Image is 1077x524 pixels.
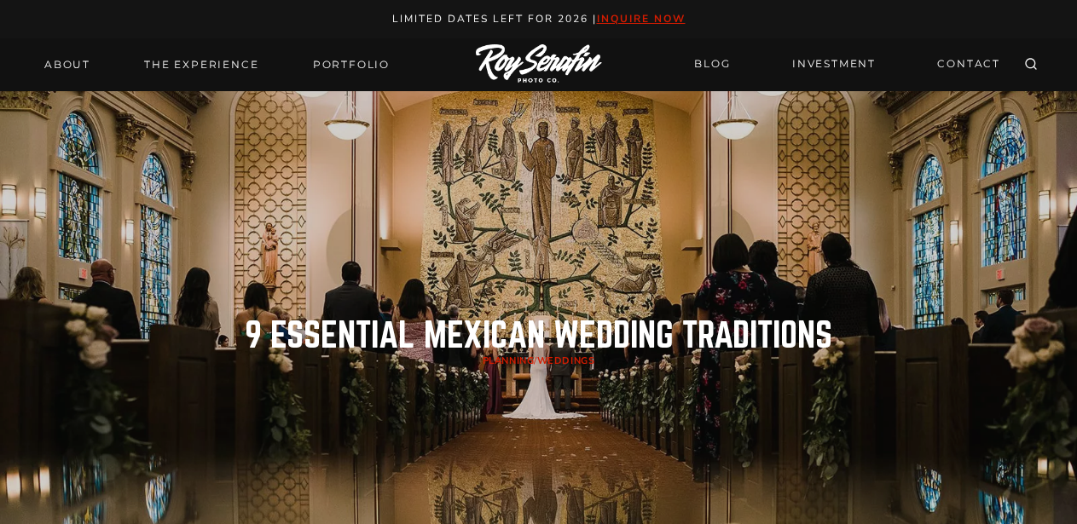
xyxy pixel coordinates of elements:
a: About [34,53,101,77]
a: CONTACT [927,49,1010,79]
nav: Secondary Navigation [684,49,1010,79]
a: BLOG [684,49,740,79]
a: planning [483,354,534,367]
h1: 9 Essential Mexican Wedding Traditions [245,319,832,353]
button: View Search Form [1019,53,1043,77]
img: Logo of Roy Serafin Photo Co., featuring stylized text in white on a light background, representi... [476,44,602,84]
p: Limited Dates LEft for 2026 | [19,10,1059,28]
a: Portfolio [303,53,400,77]
a: INVESTMENT [782,49,886,79]
a: THE EXPERIENCE [134,53,269,77]
span: / [483,354,595,367]
nav: Primary Navigation [34,53,400,77]
a: inquire now [597,12,686,26]
a: Weddings [537,354,594,367]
